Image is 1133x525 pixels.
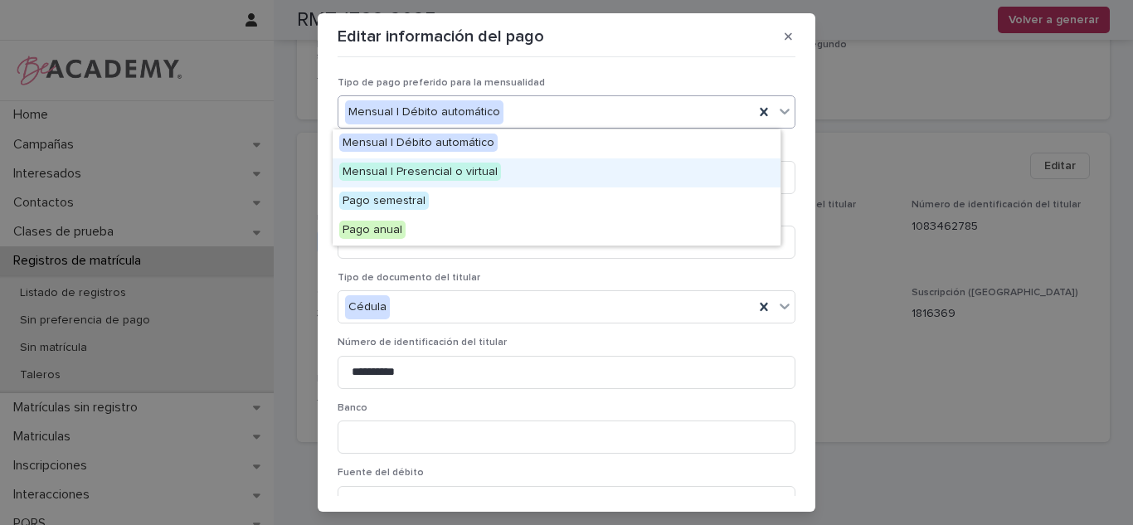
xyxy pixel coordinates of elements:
[338,468,424,478] span: Fuente del débito
[333,158,780,187] div: Mensual | Presencial o virtual
[339,192,429,210] span: Pago semestral
[345,295,390,319] div: Cédula
[338,338,507,348] span: Número de identificación del titular
[333,129,780,158] div: Mensual | Débito automático
[333,216,780,245] div: Pago anual
[339,163,501,181] span: Mensual | Presencial o virtual
[333,187,780,216] div: Pago semestral
[339,221,406,239] span: Pago anual
[338,78,545,88] span: Tipo de pago preferido para la mensualidad
[339,134,498,152] span: Mensual | Débito automático
[338,27,544,46] p: Editar información del pago
[338,403,367,413] span: Banco
[345,100,503,124] div: Mensual | Débito automático
[338,273,480,283] span: Tipo de documento del titular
